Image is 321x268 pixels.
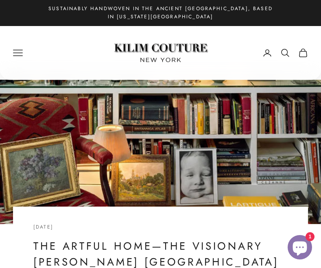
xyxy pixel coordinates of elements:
time: [DATE] [33,223,53,231]
inbox-online-store-chat: Shopify online store chat [285,235,314,261]
p: Sustainably Handwoven in the Ancient [GEOGRAPHIC_DATA], Based in [US_STATE][GEOGRAPHIC_DATA] [47,5,275,21]
nav: Secondary navigation [262,48,308,58]
nav: Primary navigation [13,48,94,58]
